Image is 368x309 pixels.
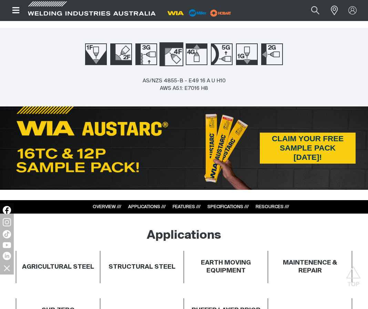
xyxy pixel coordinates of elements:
img: Welding Position 1G [236,43,258,65]
a: FEATURES /// [173,205,201,209]
img: Welding Position 4F [160,42,183,66]
input: Product name or item number... [295,3,327,18]
img: Welding Position 1F [85,43,107,65]
img: Welding Position 3G Up [135,43,157,65]
img: Facebook [3,206,11,214]
a: APPLICATIONS /// [128,205,166,209]
img: LinkedIn [3,252,11,260]
button: Search products [304,3,327,18]
img: Instagram [3,218,11,226]
a: OVERVIEW /// [93,205,121,209]
a: miller [208,10,233,16]
h4: MAINTENENCE & REPAIR [272,259,348,275]
img: Welding Position 5G Up [211,43,233,65]
h4: EARTH MOVING EQUIPMENT [187,259,264,275]
img: WIA AUSTARC 16TC & 12P SAMPLE PACK! [16,106,168,174]
h4: STRUCTURAL STEEL [109,263,175,271]
span: CLAIM YOUR FREE SAMPLE PACK [DATE]! [260,133,356,164]
h4: AGRICULTURAL STEEL [22,263,94,271]
a: CLAIM YOUR FREE SAMPLE PACK TODAY! [260,133,356,164]
img: TikTok [3,230,11,238]
img: Welding Position 2G [261,43,283,65]
h2: Applications [147,228,221,243]
a: RESOURCES /// [256,205,289,209]
img: hide socials [1,262,13,274]
a: SPECIFICATIONS /// [207,205,249,209]
img: YouTube [3,242,11,248]
img: Welding Position 2F [110,43,132,65]
img: Welding Position 4G [186,43,207,65]
img: miller [208,8,233,18]
div: AS/NZS 4855-B - E49 16 A U H10 AWS A5.1: E7016 H8 [143,77,226,93]
button: Scroll to top [346,266,361,281]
